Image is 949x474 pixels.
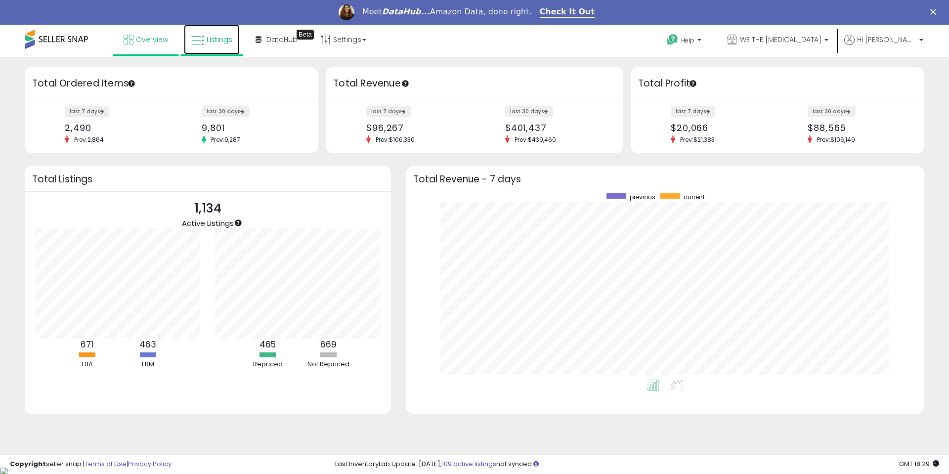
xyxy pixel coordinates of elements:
strong: Copyright [10,459,46,469]
a: WE THE [MEDICAL_DATA] [720,25,836,57]
span: Prev: $21,383 [675,135,720,144]
label: last 7 days [366,106,411,117]
a: Overview [116,25,175,54]
label: last 30 days [505,106,553,117]
h3: Total Listings [32,175,384,183]
span: Active Listings [182,218,234,228]
a: Settings [313,25,374,54]
h3: Total Ordered Items [32,77,311,90]
b: 671 [81,339,93,350]
p: 1,134 [182,199,234,218]
div: $401,437 [505,123,606,133]
div: Tooltip anchor [234,218,243,227]
span: Prev: $106,149 [812,135,860,144]
label: last 7 days [65,106,109,117]
a: Listings [184,25,240,54]
div: Tooltip anchor [689,79,697,88]
div: Last InventoryLab Update: [DATE], not synced. [335,460,939,469]
div: $88,565 [808,123,907,133]
label: last 30 days [202,106,250,117]
div: FBA [57,360,117,369]
span: 2025-10-8 18:29 GMT [899,459,939,469]
div: seller snap | | [10,460,172,469]
h3: Total Revenue [333,77,616,90]
div: Tooltip anchor [401,79,410,88]
a: 109 active listings [442,459,496,469]
span: Prev: $439,460 [510,135,561,144]
a: Hi [PERSON_NAME] [844,35,923,57]
label: last 7 days [671,106,715,117]
div: Not Repriced [299,360,358,369]
span: previous [630,193,655,201]
div: $20,066 [671,123,770,133]
h3: Total Revenue - 7 days [413,175,917,183]
span: Help [681,36,694,44]
a: DataHub [248,25,305,54]
i: Get Help [666,34,679,46]
a: Check It Out [540,7,595,18]
i: Click here to read more about un-synced listings. [533,461,539,467]
span: Prev: 2,864 [69,135,109,144]
div: 9,801 [202,123,301,133]
span: Prev: 9,287 [206,135,245,144]
img: Profile image for Georgie [339,4,354,20]
div: Repriced [238,360,298,369]
label: last 30 days [808,106,856,117]
div: $96,267 [366,123,467,133]
span: DataHub [266,35,298,44]
a: Privacy Policy [128,459,172,469]
a: Terms of Use [85,459,127,469]
h3: Total Profit [638,77,917,90]
div: Tooltip anchor [297,30,314,40]
span: Overview [136,35,168,44]
span: current [684,193,705,201]
span: Prev: $106,330 [371,135,420,144]
span: Hi [PERSON_NAME] [857,35,916,44]
span: WE THE [MEDICAL_DATA] [740,35,821,44]
div: Meet Amazon Data, done right. [362,7,532,17]
b: 465 [259,339,276,350]
b: 463 [139,339,156,350]
div: 2,490 [65,123,164,133]
div: Close [930,9,940,15]
span: Listings [207,35,232,44]
div: Tooltip anchor [127,79,136,88]
div: FBM [118,360,177,369]
a: Help [659,26,711,57]
b: 669 [320,339,337,350]
i: DataHub... [382,7,430,16]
